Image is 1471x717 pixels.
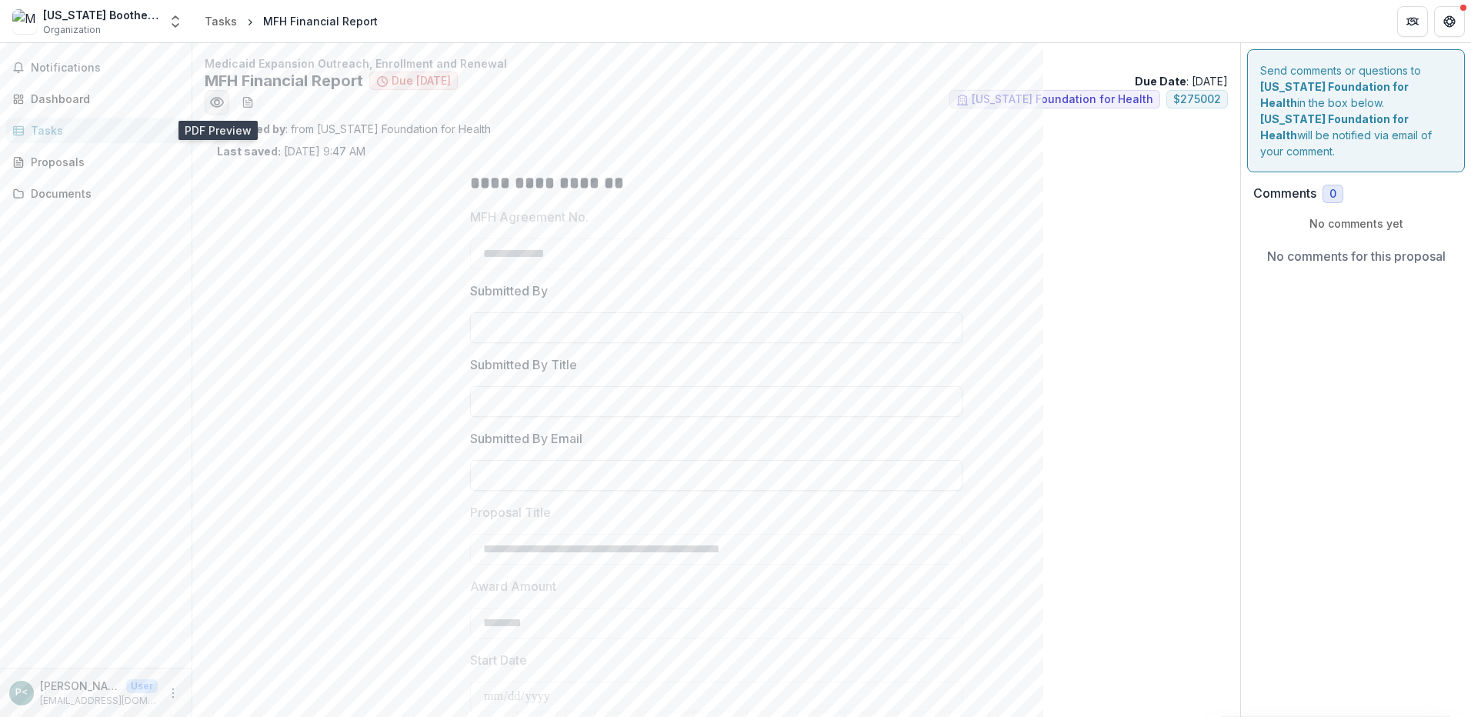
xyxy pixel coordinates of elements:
span: Organization [43,23,101,37]
h2: MFH Financial Report [205,72,363,90]
a: Dashboard [6,86,185,112]
span: Notifications [31,62,179,75]
a: Tasks [198,10,243,32]
p: Award Amount [470,577,556,595]
button: More [164,684,182,702]
button: download-word-button [235,90,260,115]
div: MFH Financial Report [263,13,378,29]
p: : from [US_STATE] Foundation for Health [217,121,1216,137]
strong: Last saved: [217,145,281,158]
h2: Comments [1253,186,1316,201]
p: Medicaid Expansion Outreach, Enrollment and Renewal [205,55,1228,72]
p: User [126,679,158,693]
p: [EMAIL_ADDRESS][DOMAIN_NAME] [40,694,158,708]
strong: Assigned by [217,122,285,135]
p: No comments yet [1253,215,1459,232]
a: Tasks [6,118,185,143]
p: [DATE] 9:47 AM [217,143,365,159]
div: Dashboard [31,91,173,107]
a: Proposals [6,149,185,175]
span: [US_STATE] Foundation for Health [972,93,1153,106]
button: Notifications [6,55,185,80]
button: Preview 8add493a-e1cc-4ac2-a60e-d4e75d26764d.pdf [205,90,229,115]
div: [US_STATE] Bootheel Regional Consortium Incorporated [43,7,158,23]
strong: [US_STATE] Foundation for Health [1260,80,1409,109]
p: Submitted By Title [470,355,577,374]
button: Open entity switcher [165,6,186,37]
nav: breadcrumb [198,10,384,32]
div: Send comments or questions to in the box below. will be notified via email of your comment. [1247,49,1465,172]
div: Tasks [31,122,173,138]
button: Partners [1397,6,1428,37]
p: No comments for this proposal [1267,247,1446,265]
button: Get Help [1434,6,1465,37]
p: Submitted By [470,282,548,300]
p: Proposal Title [470,503,551,522]
p: MFH Agreement No. [470,208,589,226]
img: Missouri Bootheel Regional Consortium Incorporated [12,9,37,34]
div: Documents [31,185,173,202]
div: Proposals [31,154,173,170]
p: : [DATE] [1135,73,1228,89]
div: Tasks [205,13,237,29]
strong: Due Date [1135,75,1186,88]
div: Patricia Cope <pcope@mbrcinc.org> [15,688,28,698]
strong: [US_STATE] Foundation for Health [1260,112,1409,142]
p: [PERSON_NAME] <[EMAIL_ADDRESS][DOMAIN_NAME]> [40,678,120,694]
p: Submitted By Email [470,429,582,448]
a: Documents [6,181,185,206]
p: Start Date [470,651,527,669]
span: 0 [1329,188,1336,201]
span: Due [DATE] [392,75,451,88]
span: $ 275002 [1173,93,1221,106]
